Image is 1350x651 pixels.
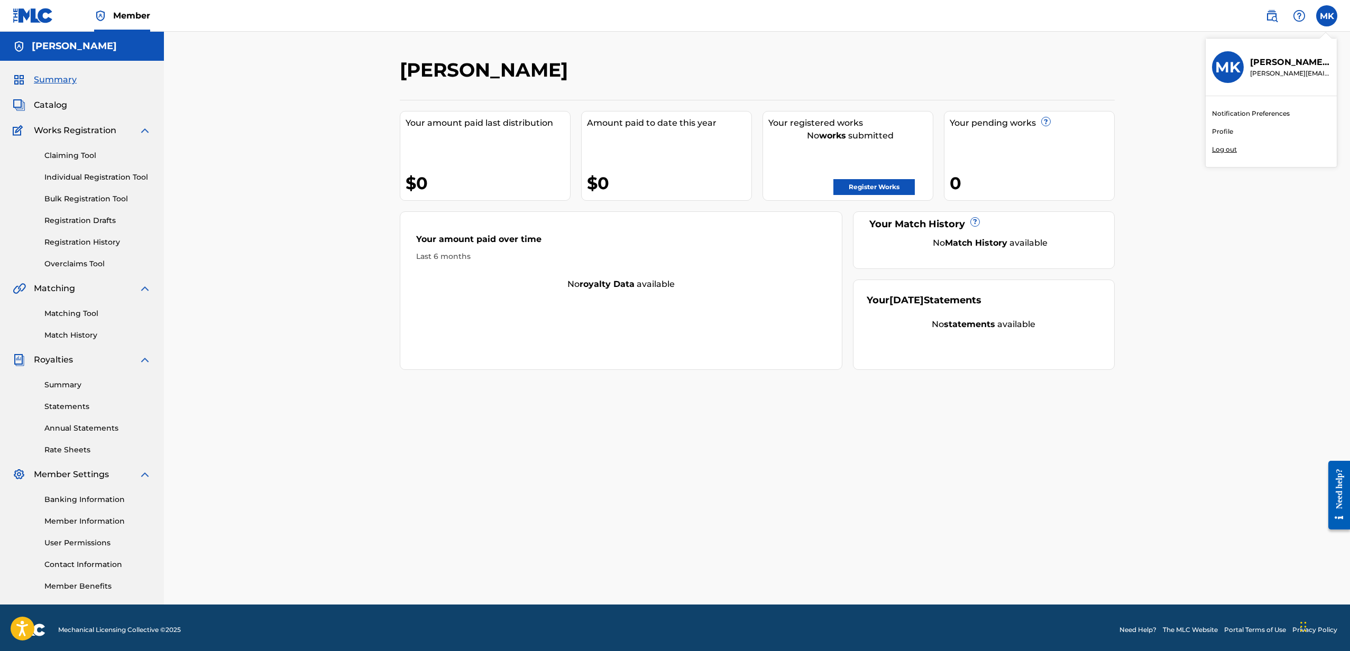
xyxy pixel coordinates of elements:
[13,40,25,53] img: Accounts
[34,468,109,481] span: Member Settings
[44,401,151,412] a: Statements
[833,179,915,195] a: Register Works
[1320,452,1350,537] iframe: Resource Center
[950,171,1114,195] div: 0
[880,237,1101,249] div: No available
[1293,10,1306,22] img: help
[867,293,981,308] div: Your Statements
[44,308,151,319] a: Matching Tool
[867,217,1101,231] div: Your Match History
[971,218,979,226] span: ?
[13,354,25,366] img: Royalties
[1212,145,1237,154] p: Log out
[1300,611,1307,643] div: Drag
[944,319,995,329] strong: statements
[44,215,151,226] a: Registration Drafts
[13,73,25,86] img: Summary
[44,193,151,204] a: Bulk Registration Tool
[44,444,151,455] a: Rate Sheets
[34,282,75,295] span: Matching
[32,40,117,52] h5: MICHAEL KENNEDY
[1215,58,1241,77] h3: MK
[13,8,53,23] img: MLC Logo
[945,238,1007,248] strong: Match History
[416,251,826,262] div: Last 6 months
[13,282,26,295] img: Matching
[1212,109,1290,118] a: Notification Preferences
[44,172,151,183] a: Individual Registration Tool
[1265,10,1278,22] img: search
[44,537,151,548] a: User Permissions
[13,468,25,481] img: Member Settings
[139,468,151,481] img: expand
[768,129,933,142] div: No submitted
[13,99,25,111] img: Catalog
[34,354,73,366] span: Royalties
[34,124,116,137] span: Works Registration
[1042,117,1050,126] span: ?
[1289,5,1310,26] div: Help
[34,99,67,111] span: Catalog
[406,171,570,195] div: $0
[1163,625,1218,635] a: The MLC Website
[406,117,570,129] div: Your amount paid last distribution
[139,282,151,295] img: expand
[58,625,181,635] span: Mechanical Licensing Collective © 2025
[13,99,67,111] a: CatalogCatalog
[139,354,151,366] img: expand
[44,516,151,527] a: Member Information
[1297,600,1350,651] iframe: Chat Widget
[44,581,151,592] a: Member Benefits
[1212,127,1233,136] a: Profile
[580,279,635,289] strong: royalty data
[1224,625,1286,635] a: Portal Terms of Use
[587,171,751,195] div: $0
[1316,5,1337,26] div: User Menu
[416,233,826,251] div: Your amount paid over time
[44,379,151,390] a: Summary
[34,73,77,86] span: Summary
[113,10,150,22] span: Member
[1261,5,1282,26] a: Public Search
[94,10,107,22] img: Top Rightsholder
[44,150,151,161] a: Claiming Tool
[13,124,26,137] img: Works Registration
[1250,69,1330,78] p: mike@kennedymusic.com
[819,131,846,141] strong: works
[44,258,151,269] a: Overclaims Tool
[44,330,151,341] a: Match History
[950,117,1114,129] div: Your pending works
[400,278,842,291] div: No available
[867,318,1101,331] div: No available
[44,494,151,505] a: Banking Information
[400,58,573,82] h2: [PERSON_NAME]
[889,294,924,306] span: [DATE]
[44,423,151,434] a: Annual Statements
[1119,625,1156,635] a: Need Help?
[139,124,151,137] img: expand
[1250,56,1330,69] p: Michael Kennedy
[768,117,933,129] div: Your registered works
[587,117,751,129] div: Amount paid to date this year
[1292,625,1337,635] a: Privacy Policy
[44,559,151,570] a: Contact Information
[13,73,77,86] a: SummarySummary
[44,237,151,248] a: Registration History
